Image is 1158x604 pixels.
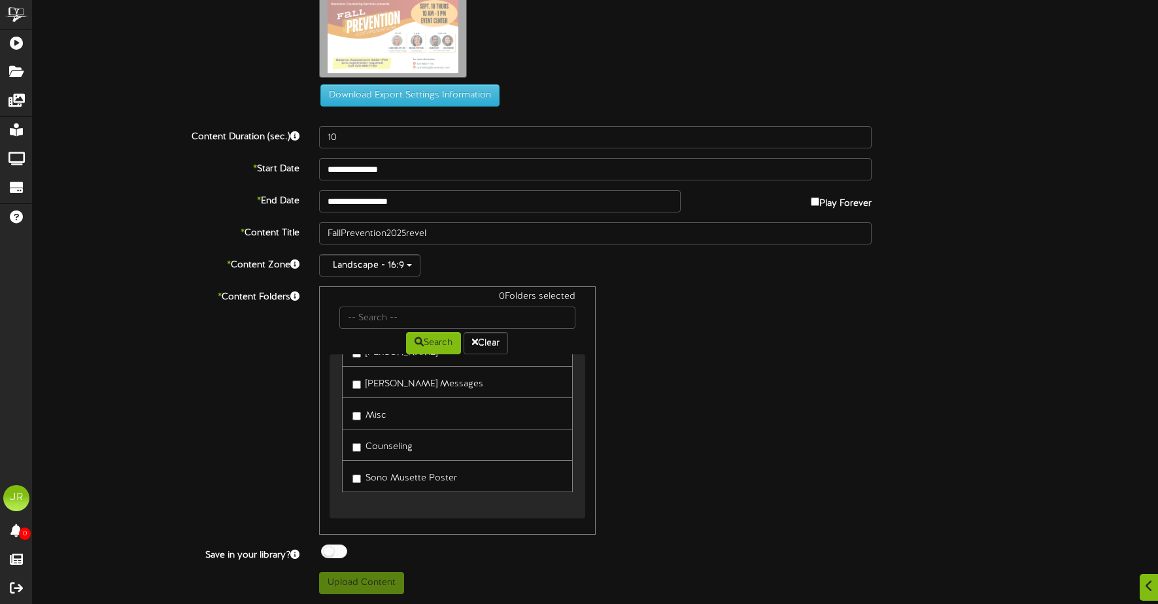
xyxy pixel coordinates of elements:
[352,405,386,422] label: Misc
[319,572,404,594] button: Upload Content
[23,190,309,208] label: End Date
[811,190,872,210] label: Play Forever
[352,475,361,483] input: Sono Musette Poster
[23,126,309,144] label: Content Duration (sec.)
[352,436,413,454] label: Counseling
[352,380,361,389] input: [PERSON_NAME] Messages
[23,222,309,240] label: Content Title
[464,332,508,354] button: Clear
[352,443,361,452] input: Counseling
[406,332,461,354] button: Search
[314,91,500,101] a: Download Export Settings Information
[320,84,500,107] button: Download Export Settings Information
[23,254,309,272] label: Content Zone
[339,307,575,329] input: -- Search --
[19,528,31,540] span: 0
[352,412,361,420] input: Misc
[23,286,309,304] label: Content Folders
[23,545,309,562] label: Save in your library?
[352,467,457,485] label: Sono Musette Poster
[811,197,819,206] input: Play Forever
[319,254,420,277] button: Landscape - 16:9
[352,373,483,391] label: [PERSON_NAME] Messages
[319,222,872,244] input: Title of this Content
[23,158,309,176] label: Start Date
[3,485,29,511] div: JR
[330,290,585,307] div: 0 Folders selected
